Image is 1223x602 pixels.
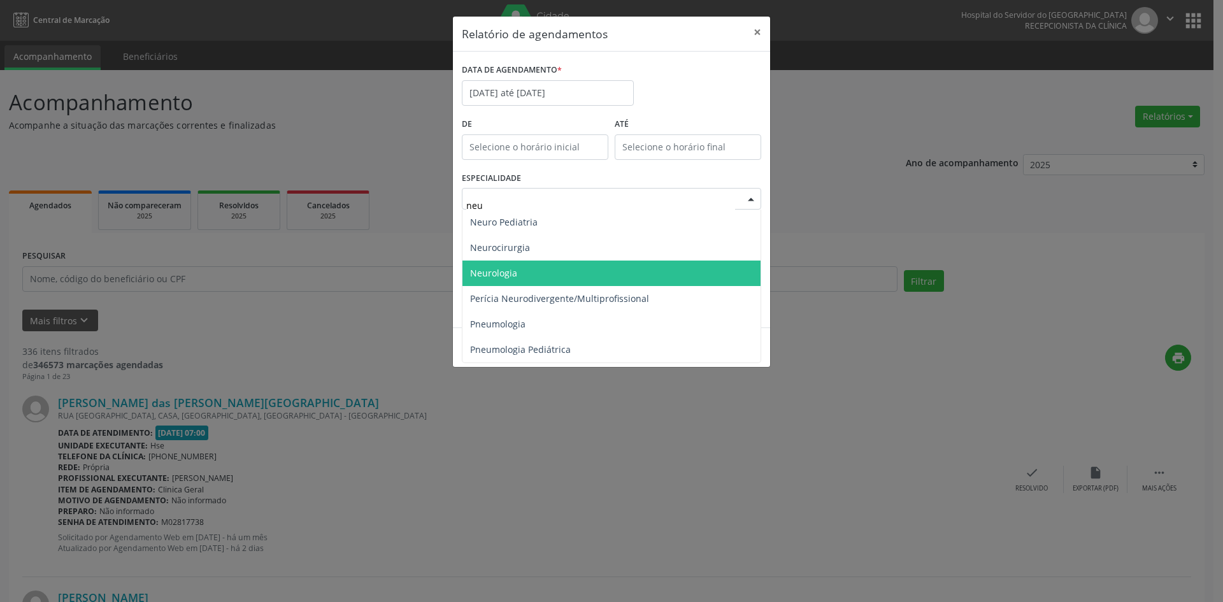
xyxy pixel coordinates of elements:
input: Selecione o horário inicial [462,134,608,160]
input: Seleciona uma especialidade [466,192,735,218]
span: Perícia Neurodivergente/Multiprofissional [470,292,649,305]
button: Close [745,17,770,48]
label: ATÉ [615,115,761,134]
span: Pneumologia [470,318,526,330]
span: Neuro Pediatria [470,216,538,228]
span: Neurologia [470,267,517,279]
h5: Relatório de agendamentos [462,25,608,42]
label: De [462,115,608,134]
label: DATA DE AGENDAMENTO [462,61,562,80]
input: Selecione uma data ou intervalo [462,80,634,106]
span: Neurocirurgia [470,241,530,254]
span: Pneumologia Pediátrica [470,343,571,355]
input: Selecione o horário final [615,134,761,160]
label: ESPECIALIDADE [462,169,521,189]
